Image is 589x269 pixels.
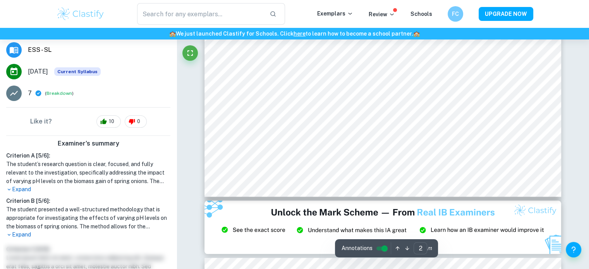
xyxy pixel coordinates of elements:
button: FC [448,6,463,22]
div: 0 [125,115,147,128]
p: Review [369,10,395,19]
p: 7 [28,89,32,98]
p: Expand [6,185,170,194]
h6: Criterion A [ 5 / 6 ]: [6,151,170,160]
p: Exemplars [317,9,353,18]
h1: The student presented a well-structured methodology that is appropriate for investigating the eff... [6,205,170,231]
h6: Like it? [30,117,52,126]
a: here [294,31,306,37]
button: Fullscreen [182,45,198,61]
span: ESS - SL [28,45,170,55]
span: Current Syllabus [54,67,101,76]
span: Annotations [341,244,372,252]
span: [DATE] [28,67,48,76]
img: Ad [204,200,562,254]
h6: We just launched Clastify for Schools. Click to learn how to become a school partner. [2,29,587,38]
a: Schools [410,11,432,17]
button: Help and Feedback [566,242,581,257]
span: 🏫 [413,31,420,37]
h1: The student’s research question is clear, focused, and fully relevant to the investigation, speci... [6,160,170,185]
span: 10 [105,118,118,125]
div: 10 [96,115,121,128]
h6: Criterion B [ 5 / 6 ]: [6,197,170,205]
span: 0 [133,118,144,125]
input: Search for any exemplars... [137,3,264,25]
button: Breakdown [46,90,72,97]
img: Clastify logo [56,6,105,22]
p: Expand [6,231,170,239]
div: This exemplar is based on the current syllabus. Feel free to refer to it for inspiration/ideas wh... [54,67,101,76]
button: UPGRADE NOW [479,7,533,21]
h6: FC [451,10,460,18]
h6: Examiner's summary [3,139,173,148]
span: / 11 [427,245,432,252]
span: 🏫 [169,31,176,37]
span: ( ) [45,90,74,97]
